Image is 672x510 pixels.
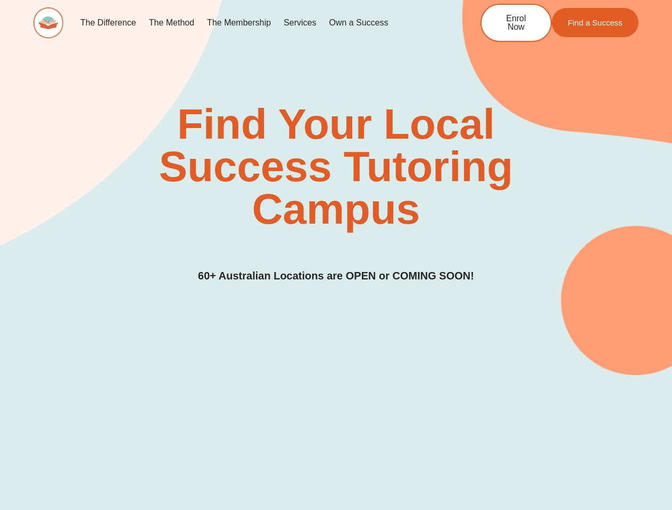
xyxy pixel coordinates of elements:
[277,11,322,35] a: Services
[323,11,395,35] a: Own a Success
[143,11,201,35] a: The Method
[568,19,623,27] span: Find a Success
[74,11,143,35] a: The Difference
[198,268,474,284] h3: 60+ Australian Locations are OPEN or COMING SOON!
[619,459,672,510] iframe: Chat Widget
[201,11,277,35] a: The Membership
[97,103,575,231] h2: Find Your Local Success Tutoring Campus
[74,11,446,35] nav: Menu
[497,14,535,31] span: Enrol Now
[480,4,552,42] a: Enrol Now
[552,8,638,37] a: Find a Success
